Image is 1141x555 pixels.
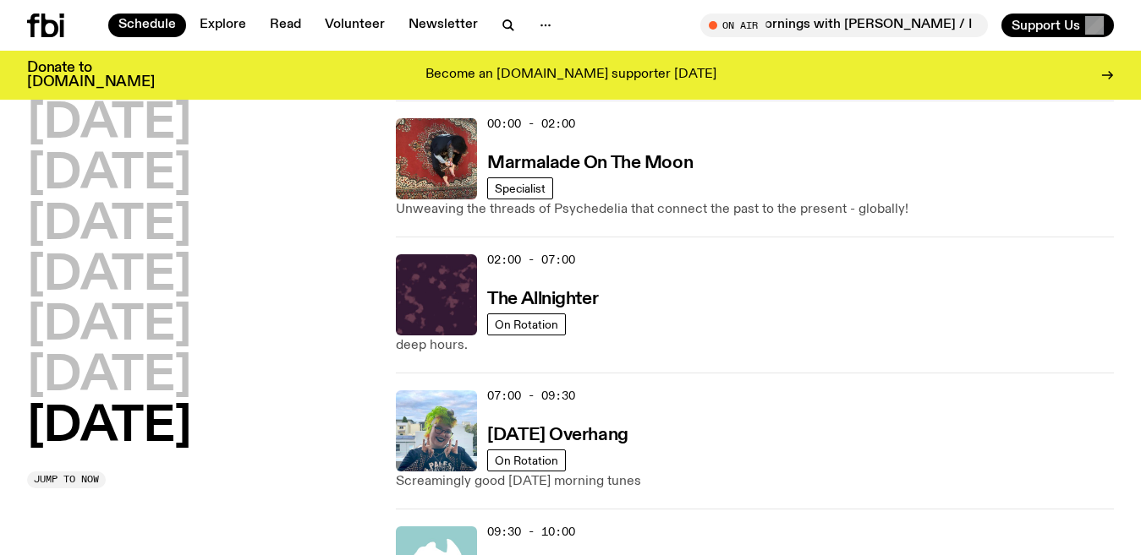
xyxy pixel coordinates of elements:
[487,155,693,172] h3: Marmalade On The Moon
[1012,18,1080,33] span: Support Us
[27,253,191,300] button: [DATE]
[487,423,628,444] a: [DATE] Overhang
[315,14,395,37] a: Volunteer
[487,313,566,335] a: On Rotation
[398,14,488,37] a: Newsletter
[396,118,477,199] img: Tommy - Persian Rug
[27,101,191,148] button: [DATE]
[487,252,575,268] span: 02:00 - 07:00
[27,302,191,350] button: [DATE]
[487,427,628,444] h3: [DATE] Overhang
[27,404,191,451] button: [DATE]
[189,14,256,37] a: Explore
[487,291,598,308] h3: The Allnighter
[495,182,546,194] span: Specialist
[27,353,191,400] button: [DATE]
[27,151,191,199] button: [DATE]
[27,471,106,488] button: Jump to now
[1001,14,1114,37] button: Support Us
[260,14,311,37] a: Read
[495,318,558,330] span: On Rotation
[487,287,598,308] a: The Allnighter
[27,202,191,249] button: [DATE]
[700,14,988,37] button: On AirMornings with [PERSON_NAME] / I Love My Computer :3
[487,151,693,172] a: Marmalade On The Moon
[27,61,155,90] h3: Donate to [DOMAIN_NAME]
[487,388,575,404] span: 07:00 - 09:30
[34,475,99,484] span: Jump to now
[108,14,186,37] a: Schedule
[425,68,716,83] p: Become an [DOMAIN_NAME] supporter [DATE]
[719,19,979,31] span: Tune in live
[396,199,1114,220] p: Unweaving the threads of Psychedelia that connect the past to the present - globally!
[487,116,575,132] span: 00:00 - 02:00
[487,177,553,199] a: Specialist
[396,471,1114,492] p: Screamingly good [DATE] morning tunes
[396,335,1114,356] p: deep hours.
[487,524,575,540] span: 09:30 - 10:00
[495,454,558,466] span: On Rotation
[487,449,566,471] a: On Rotation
